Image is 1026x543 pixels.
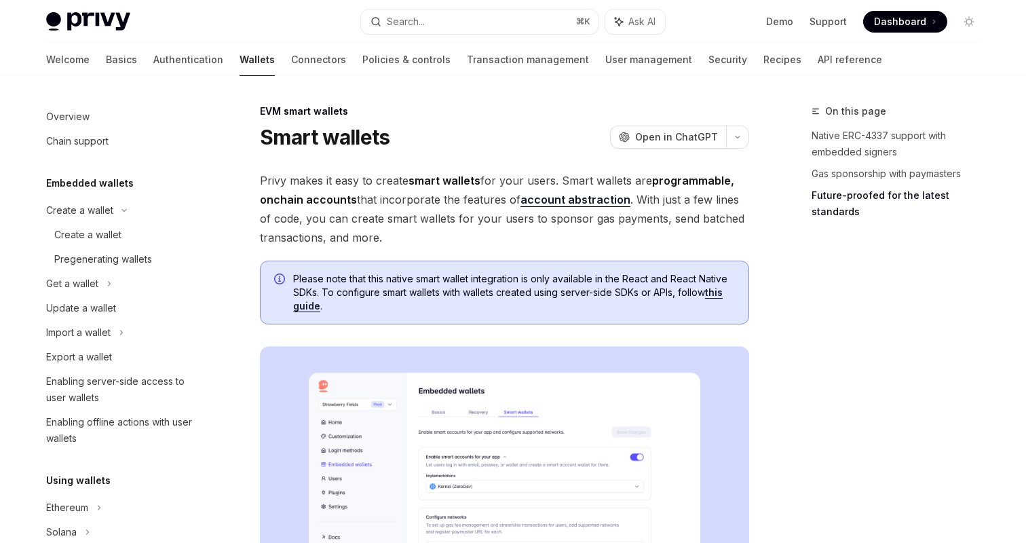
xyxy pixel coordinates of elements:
div: Create a wallet [54,227,121,243]
a: API reference [818,43,882,76]
a: Security [708,43,747,76]
button: Open in ChatGPT [610,126,726,149]
span: On this page [825,103,886,119]
a: Authentication [153,43,223,76]
a: Future-proofed for the latest standards [812,185,991,223]
span: Privy makes it easy to create for your users. Smart wallets are that incorporate the features of ... [260,171,749,247]
h5: Embedded wallets [46,175,134,191]
button: Ask AI [605,10,665,34]
div: Chain support [46,133,109,149]
a: Dashboard [863,11,947,33]
a: Update a wallet [35,296,209,320]
a: Gas sponsorship with paymasters [812,163,991,185]
a: Pregenerating wallets [35,247,209,271]
span: ⌘ K [576,16,590,27]
a: Native ERC-4337 support with embedded signers [812,125,991,163]
div: Get a wallet [46,276,98,292]
span: Open in ChatGPT [635,130,718,144]
a: Export a wallet [35,345,209,369]
div: Export a wallet [46,349,112,365]
img: light logo [46,12,130,31]
div: Import a wallet [46,324,111,341]
h1: Smart wallets [260,125,389,149]
a: User management [605,43,692,76]
div: Ethereum [46,500,88,516]
div: Solana [46,524,77,540]
div: EVM smart wallets [260,105,749,118]
a: Create a wallet [35,223,209,247]
span: Ask AI [628,15,655,29]
button: Toggle dark mode [958,11,980,33]
a: Connectors [291,43,346,76]
div: Enabling server-side access to user wallets [46,373,201,406]
div: Update a wallet [46,300,116,316]
a: Transaction management [467,43,589,76]
a: Policies & controls [362,43,451,76]
a: Overview [35,105,209,129]
div: Search... [387,14,425,30]
a: Basics [106,43,137,76]
span: Please note that this native smart wallet integration is only available in the React and React Na... [293,272,735,313]
a: Welcome [46,43,90,76]
div: Pregenerating wallets [54,251,152,267]
a: Enabling offline actions with user wallets [35,410,209,451]
div: Create a wallet [46,202,113,219]
div: Enabling offline actions with user wallets [46,414,201,447]
strong: smart wallets [408,174,480,187]
a: account abstraction [520,193,630,207]
h5: Using wallets [46,472,111,489]
svg: Info [274,274,288,287]
a: Chain support [35,129,209,153]
a: Demo [766,15,793,29]
a: Support [810,15,847,29]
a: Wallets [240,43,275,76]
a: Recipes [763,43,801,76]
button: Search...⌘K [361,10,598,34]
a: Enabling server-side access to user wallets [35,369,209,410]
span: Dashboard [874,15,926,29]
div: Overview [46,109,90,125]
